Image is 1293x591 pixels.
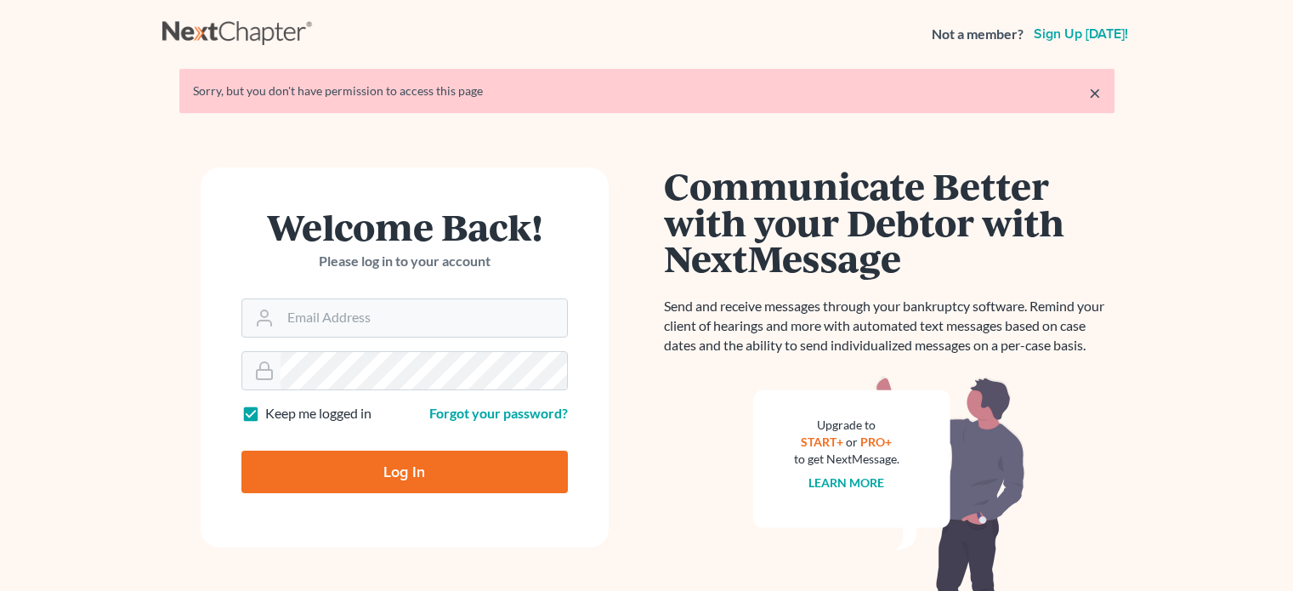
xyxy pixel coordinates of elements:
[1089,82,1101,103] a: ×
[241,252,568,271] p: Please log in to your account
[193,82,1101,99] div: Sorry, but you don't have permission to access this page
[932,25,1024,44] strong: Not a member?
[846,435,858,449] span: or
[265,404,371,423] label: Keep me logged in
[241,451,568,493] input: Log In
[860,435,892,449] a: PRO+
[794,451,899,468] div: to get NextMessage.
[429,405,568,421] a: Forgot your password?
[241,208,568,245] h1: Welcome Back!
[1030,27,1131,41] a: Sign up [DATE]!
[664,297,1114,355] p: Send and receive messages through your bankruptcy software. Remind your client of hearings and mo...
[281,299,567,337] input: Email Address
[801,435,843,449] a: START+
[808,475,884,490] a: Learn more
[794,417,899,434] div: Upgrade to
[664,168,1114,276] h1: Communicate Better with your Debtor with NextMessage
